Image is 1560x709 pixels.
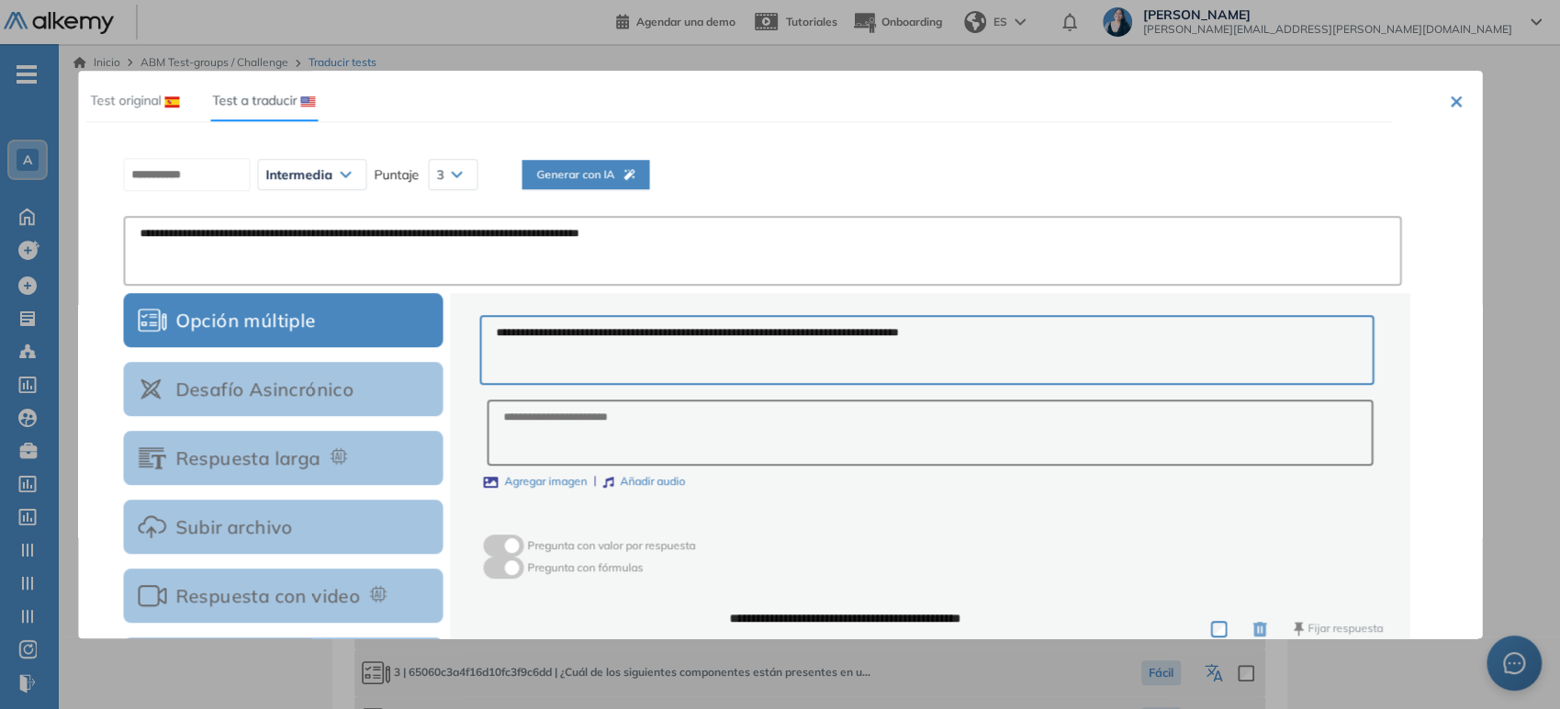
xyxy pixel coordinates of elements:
[602,473,685,490] label: Añadir audio
[527,538,695,552] span: Pregunta con valor por respuesta
[436,167,443,182] span: 3
[374,164,419,185] span: Puntaje
[522,160,649,189] button: Generar con IA
[1449,89,1464,111] button: ×
[1293,620,1383,637] button: Fijar respuesta
[123,362,443,416] button: Desafío Asincrónico
[212,92,297,108] span: Test a traducir
[536,166,634,184] span: Generar con IA
[123,568,443,623] button: Respuesta con video
[123,431,443,485] button: Respuesta larga
[123,293,443,347] button: Opción múltiple
[123,637,443,692] button: Respuesta con video
[123,500,443,554] button: Subir archivo
[300,96,315,107] img: USA
[265,167,332,182] span: Intermedia
[527,560,643,574] span: Pregunta con fórmulas
[90,92,161,108] span: Test original
[164,96,179,107] img: ESP
[483,473,587,490] label: Agregar imagen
